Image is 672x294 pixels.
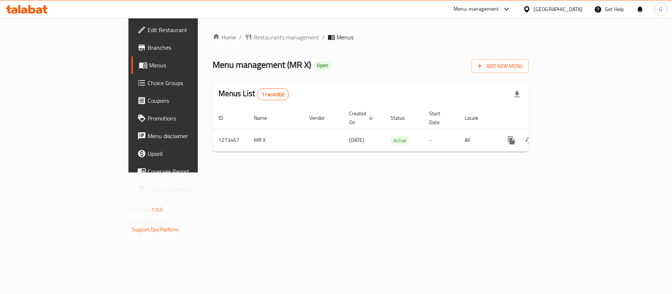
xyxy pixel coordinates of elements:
span: Choice Groups [148,78,235,87]
span: Start Date [429,109,450,127]
div: Total records count [257,88,289,100]
a: Coupons [131,92,241,109]
span: Restaurants management [254,33,319,42]
nav: breadcrumb [213,33,529,42]
a: Restaurants management [245,33,319,42]
td: MR X [248,129,303,151]
span: 1.0.0 [151,205,163,214]
span: Open [314,62,331,69]
span: Coupons [148,96,235,105]
span: Grocery Checklist [148,185,235,193]
button: Change Status [520,132,538,149]
span: Created On [349,109,376,127]
a: Branches [131,39,241,56]
span: Menu disclaimer [148,132,235,140]
span: Upsell [148,149,235,158]
span: Version: [132,205,150,214]
button: Add New Menu [472,59,529,73]
li: / [322,33,325,42]
a: Coverage Report [131,162,241,180]
span: Name [254,113,276,122]
span: Menus [149,61,235,70]
span: Menu management ( MR X ) [213,56,311,73]
a: Grocery Checklist [131,180,241,198]
a: Choice Groups [131,74,241,92]
span: Active [390,136,409,145]
span: G [659,5,662,13]
span: Promotions [148,114,235,123]
a: Upsell [131,145,241,162]
h2: Menus List [218,88,289,100]
span: Get support on: [132,217,166,227]
a: Menus [131,56,241,74]
div: Menu-management [454,5,499,14]
span: Add New Menu [478,62,523,71]
table: enhanced table [213,107,579,152]
th: Actions [497,107,579,129]
span: ID [218,113,232,122]
div: [GEOGRAPHIC_DATA] [534,5,582,13]
a: Menu disclaimer [131,127,241,145]
span: Coverage Report [148,167,235,176]
span: Branches [148,43,235,52]
span: [DATE] [349,135,364,145]
span: Status [390,113,414,122]
a: Promotions [131,109,241,127]
td: All [459,129,497,151]
div: Export file [508,85,526,103]
a: Edit Restaurant [131,21,241,39]
a: Support.OpsPlatform [132,225,179,234]
span: Menus [337,33,354,42]
span: 1 record(s) [257,91,289,98]
span: Vendor [309,113,334,122]
button: more [503,132,520,149]
td: - [423,129,459,151]
span: Locale [465,113,488,122]
div: Open [314,61,331,70]
span: Edit Restaurant [148,25,235,34]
